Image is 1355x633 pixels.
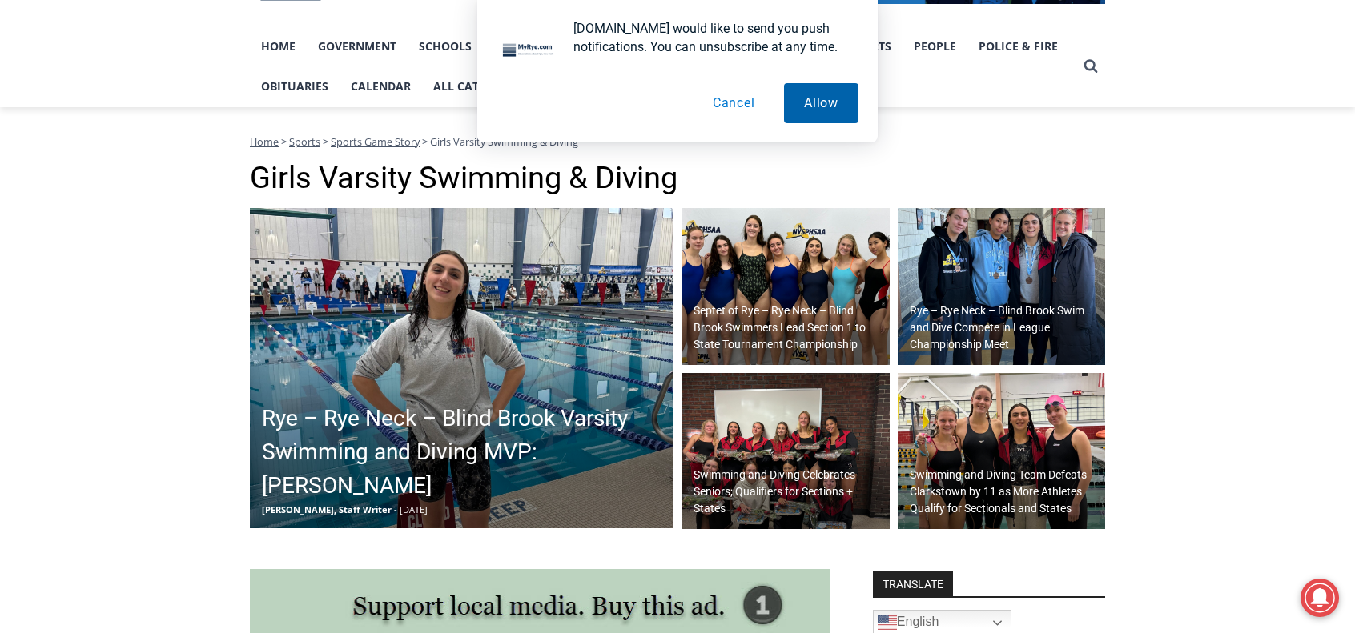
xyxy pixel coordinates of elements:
[5,165,157,226] span: Open Tues. - Sun. [PHONE_NUMBER]
[497,19,561,83] img: notification icon
[400,503,428,515] span: [DATE]
[784,83,858,123] button: Allow
[694,302,886,353] h2: Septet of Rye – Rye Neck – Blind Brook Swimmers Lead Section 1 to State Tournament Championship
[422,134,428,149] span: >
[898,208,1106,365] img: (PHOTO: The 400M freestyle relay team. L to R: Grayson Findlay, Ayana Ite, Kayla Lombardo, Kate C...
[910,467,1102,517] h2: Swimming and Diving Team Defeats Clarkstown by 11 as More Athletes Qualify for Sectionals and States
[682,373,890,530] img: (PHOTO: The seniors of the 2024 Rye – Rye Neck – Blind Brook Swim and Dive Team. Contributed.)
[1,161,161,199] a: Open Tues. - Sun. [PHONE_NUMBER]
[385,155,776,199] a: Intern @ [DOMAIN_NAME]
[394,503,397,515] span: -
[873,571,953,596] strong: TRANSLATE
[250,208,673,528] a: Rye – Rye Neck – Blind Brook Varsity Swimming and Diving MVP: [PERSON_NAME] [PERSON_NAME], Staff ...
[561,19,858,56] div: [DOMAIN_NAME] would like to send you push notifications. You can unsubscribe at any time.
[404,1,757,155] div: "[PERSON_NAME] and I covered the [DATE] Parade, which was a really eye opening experience as I ha...
[281,134,287,149] span: >
[693,83,775,123] button: Cancel
[898,373,1106,530] img: (PHOTO: The 200 Medley Relay Team. L to R: Kate Chesley, Megan Tiedemann, Kayla Lombardo, Grayson...
[250,134,279,149] a: Home
[331,134,420,149] a: Sports Game Story
[430,134,578,149] span: Girls Varsity Swimming & Diving
[250,160,1105,197] h1: Girls Varsity Swimming & Diving
[262,503,392,515] span: [PERSON_NAME], Staff Writer
[164,100,227,191] div: "the precise, almost orchestrated movements of cutting and assembling sushi and [PERSON_NAME] mak...
[910,302,1102,353] h2: Rye – Rye Neck – Blind Brook Swim and Dive Compete in League Championship Meet
[262,402,669,503] h2: Rye – Rye Neck – Blind Brook Varsity Swimming and Diving MVP: [PERSON_NAME]
[682,208,890,365] a: Septet of Rye – Rye Neck – Blind Brook Swimmers Lead Section 1 to State Tournament Championship
[289,134,320,149] a: Sports
[898,208,1106,365] a: Rye – Rye Neck – Blind Brook Swim and Dive Compete in League Championship Meet
[878,613,897,632] img: en
[682,208,890,365] img: PHOTO: Rye - Rye Neck - Blind Brook Swimming and Diving's seven state representatives. L to R: Gr...
[419,159,742,195] span: Intern @ [DOMAIN_NAME]
[682,373,890,530] a: Swimming and Diving Celebrates Seniors; Qualifiers for Sections + States
[898,373,1106,530] a: Swimming and Diving Team Defeats Clarkstown by 11 as More Athletes Qualify for Sectionals and States
[694,467,886,517] h2: Swimming and Diving Celebrates Seniors; Qualifiers for Sections + States
[250,208,673,528] img: (PHOTO: Rye - Rye Neck - Blind Brook Swimming and Diving Head Coach Katie Konopka named senior Ka...
[323,134,328,149] span: >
